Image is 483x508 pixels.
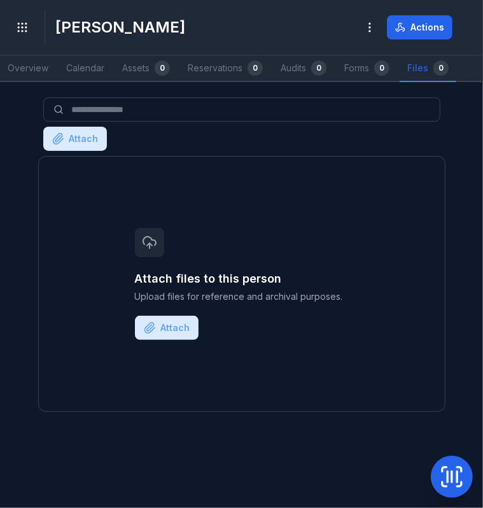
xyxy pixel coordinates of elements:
[59,55,112,82] a: Calendar
[400,55,456,82] a: Files0
[135,270,349,288] h3: Attach files to this person
[374,60,389,76] div: 0
[55,17,185,38] h1: [PERSON_NAME]
[433,60,449,76] div: 0
[337,55,397,82] a: Forms0
[180,55,270,82] a: Reservations0
[155,60,170,76] div: 0
[10,15,34,39] button: Toggle navigation
[387,15,452,39] button: Actions
[311,60,326,76] div: 0
[273,55,334,82] a: Audits0
[43,127,107,151] button: Attach
[248,60,263,76] div: 0
[135,290,349,303] span: Upload files for reference and archival purposes.
[115,55,178,82] a: Assets0
[135,316,199,340] button: Attach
